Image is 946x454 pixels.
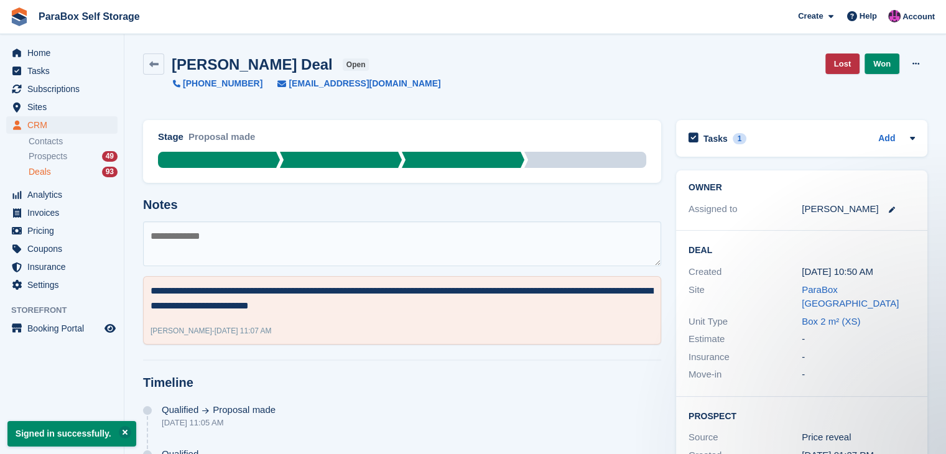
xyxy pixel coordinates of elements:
div: - [802,332,915,346]
a: menu [6,258,118,276]
a: Preview store [103,321,118,336]
span: [PERSON_NAME] [151,327,212,335]
div: [PERSON_NAME] [802,202,878,216]
span: Home [27,44,102,62]
div: 93 [102,167,118,177]
div: Created [689,265,802,279]
div: - [151,325,272,336]
div: Insurance [689,350,802,364]
a: menu [6,320,118,337]
h2: Tasks [703,133,728,144]
span: Help [860,10,877,22]
a: menu [6,204,118,221]
h2: [PERSON_NAME] Deal [172,56,333,73]
a: Prospects 49 [29,150,118,163]
img: Paul Wolfson [888,10,901,22]
span: open [343,58,369,71]
span: [PHONE_NUMBER] [183,77,262,90]
div: Proposal made [188,130,256,152]
a: menu [6,240,118,257]
span: [DATE] 11:07 AM [215,327,272,335]
a: menu [6,116,118,134]
span: Settings [27,276,102,294]
a: menu [6,222,118,239]
a: [PHONE_NUMBER] [173,77,262,90]
a: Won [865,53,899,74]
span: [EMAIL_ADDRESS][DOMAIN_NAME] [289,77,440,90]
a: ParaBox Self Storage [34,6,145,27]
span: Create [798,10,823,22]
div: Move-in [689,368,802,382]
span: Booking Portal [27,320,102,337]
div: Estimate [689,332,802,346]
span: Qualified [162,405,198,415]
span: Invoices [27,204,102,221]
span: Prospects [29,151,67,162]
span: Storefront [11,304,124,317]
a: menu [6,44,118,62]
a: Add [878,132,895,146]
a: menu [6,186,118,203]
div: Stage [158,130,183,144]
div: [DATE] 11:05 AM [162,418,276,427]
div: Unit Type [689,315,802,329]
a: menu [6,276,118,294]
div: Source [689,430,802,445]
div: Site [689,283,802,311]
span: CRM [27,116,102,134]
p: Signed in successfully. [7,421,136,447]
a: menu [6,98,118,116]
a: Lost [825,53,860,74]
span: Analytics [27,186,102,203]
span: Proposal made [213,405,276,415]
div: - [802,350,915,364]
h2: Prospect [689,409,915,422]
span: Account [902,11,935,23]
span: Sites [27,98,102,116]
h2: Notes [143,198,661,212]
div: Assigned to [689,202,802,216]
a: [EMAIL_ADDRESS][DOMAIN_NAME] [262,77,440,90]
a: menu [6,80,118,98]
a: Deals 93 [29,165,118,178]
a: Contacts [29,136,118,147]
a: ParaBox [GEOGRAPHIC_DATA] [802,284,899,309]
h2: Deal [689,243,915,256]
h2: Owner [689,183,915,193]
h2: Timeline [143,376,661,390]
div: 1 [733,133,747,144]
img: stora-icon-8386f47178a22dfd0bd8f6a31ec36ba5ce8667c1dd55bd0f319d3a0aa187defe.svg [10,7,29,26]
div: [DATE] 10:50 AM [802,265,915,279]
a: Box 2 m² (XS) [802,316,860,327]
span: Deals [29,166,51,178]
a: menu [6,62,118,80]
span: Insurance [27,258,102,276]
span: Tasks [27,62,102,80]
div: 49 [102,151,118,162]
div: Price reveal [802,430,915,445]
span: Subscriptions [27,80,102,98]
span: Coupons [27,240,102,257]
span: Pricing [27,222,102,239]
div: - [802,368,915,382]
